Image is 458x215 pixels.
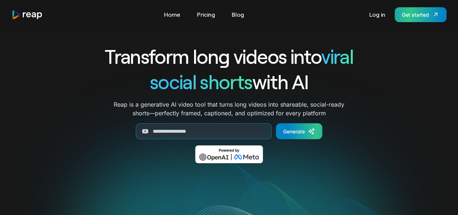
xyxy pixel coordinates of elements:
a: home [12,10,43,20]
div: Generate [283,128,305,135]
img: Powered by OpenAI & Meta [195,145,263,163]
span: viral [321,44,353,68]
p: Reap is a generative AI video tool that turns long videos into shareable, social-ready shorts—per... [114,100,344,117]
a: Log in [366,9,389,20]
a: Home [160,9,184,20]
a: Get started [395,7,446,22]
a: Generate [276,123,322,139]
form: Generate Form [79,123,380,139]
h1: with AI [79,69,380,94]
h1: Transform long videos into [79,44,380,69]
a: Blog [228,9,248,20]
div: Get started [402,11,429,18]
a: Pricing [193,9,219,20]
img: reap logo [12,10,43,20]
span: social shorts [150,70,252,93]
